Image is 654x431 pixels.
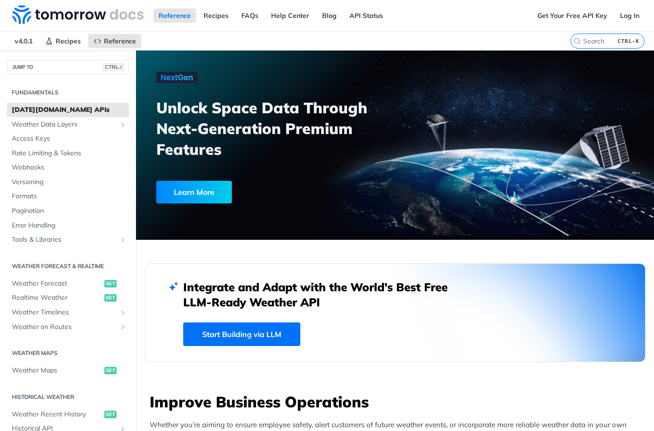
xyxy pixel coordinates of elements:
[7,320,129,334] a: Weather on RoutesShow subpages for Weather on Routes
[198,8,234,23] a: Recipes
[7,407,129,422] a: Weather Recent Historyget
[7,175,129,189] a: Versioning
[12,177,127,187] span: Versioning
[344,8,388,23] a: API Status
[88,34,141,48] a: Reference
[12,308,117,317] span: Weather Timelines
[7,161,129,175] a: Webhooks
[615,8,645,23] a: Log In
[103,63,124,71] span: CTRL-/
[104,294,117,302] span: get
[119,121,127,128] button: Show subpages for Weather Data Layers
[12,149,127,158] span: Rate Limiting & Tokens
[236,8,263,23] a: FAQs
[12,192,127,201] span: Formats
[7,363,129,378] a: Weather Mapsget
[156,97,405,160] h3: Unlock Space Data Through Next-Generation Premium Features
[12,163,127,172] span: Webhooks
[183,279,462,310] h2: Integrate and Adapt with the World’s Best Free LLM-Ready Weather API
[104,37,136,45] span: Reference
[156,181,356,203] a: Learn More
[150,391,646,412] h3: Improve Business Operations
[40,34,86,48] a: Recipes
[7,146,129,161] a: Rate Limiting & Tokens
[153,8,196,23] a: Reference
[7,393,129,401] h2: Historical Weather
[7,118,129,132] a: Weather Data LayersShow subpages for Weather Data Layers
[12,206,127,216] span: Pagination
[156,181,232,203] div: Learn More
[7,103,129,117] a: [DATE][DOMAIN_NAME] APIs
[7,60,129,74] button: JUMP TOCTRL-/
[104,367,117,374] span: get
[12,279,102,288] span: Weather Forecast
[7,204,129,218] a: Pagination
[7,349,129,357] h2: Weather Maps
[7,189,129,203] a: Formats
[7,233,129,247] a: Tools & LibrariesShow subpages for Tools & Libraries
[12,293,102,303] span: Realtime Weather
[7,132,129,146] a: Access Keys
[119,323,127,331] button: Show subpages for Weather on Routes
[12,105,127,115] span: [DATE][DOMAIN_NAME] APIs
[266,8,314,23] a: Help Center
[119,309,127,316] button: Show subpages for Weather Timelines
[12,235,117,245] span: Tools & Libraries
[7,219,129,233] a: Error Handling
[532,8,612,23] a: Get Your Free API Key
[12,120,117,129] span: Weather Data Layers
[12,410,102,419] span: Weather Recent History
[9,34,38,48] span: v4.0.1
[7,291,129,305] a: Realtime Weatherget
[156,72,198,83] img: NextGen
[183,322,300,346] a: Start Building via LLM
[56,37,81,45] span: Recipes
[573,37,581,45] svg: Search
[12,5,144,24] img: Tomorrow.io Weather API Docs
[12,366,102,375] span: Weather Maps
[7,277,129,291] a: Weather Forecastget
[7,305,129,320] a: Weather TimelinesShow subpages for Weather Timelines
[12,134,127,144] span: Access Keys
[7,262,129,270] h2: Weather Forecast & realtime
[615,36,642,46] kbd: CTRL-K
[317,8,342,23] a: Blog
[104,280,117,287] span: get
[119,236,127,244] button: Show subpages for Tools & Libraries
[12,322,117,332] span: Weather on Routes
[12,221,127,230] span: Error Handling
[104,411,117,418] span: get
[7,88,129,97] h2: Fundamentals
